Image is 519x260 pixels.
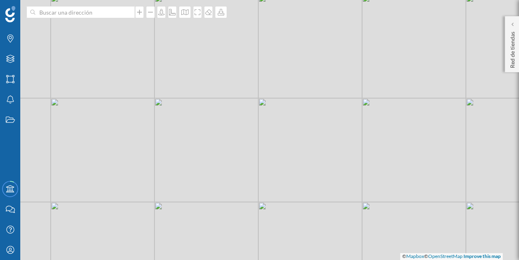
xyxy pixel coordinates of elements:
[463,253,501,259] a: Improve this map
[5,6,15,22] img: Geoblink Logo
[406,253,424,259] a: Mapbox
[428,253,463,259] a: OpenStreetMap
[16,6,45,13] span: Soporte
[508,28,517,68] p: Red de tiendas
[400,253,503,260] div: © ©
